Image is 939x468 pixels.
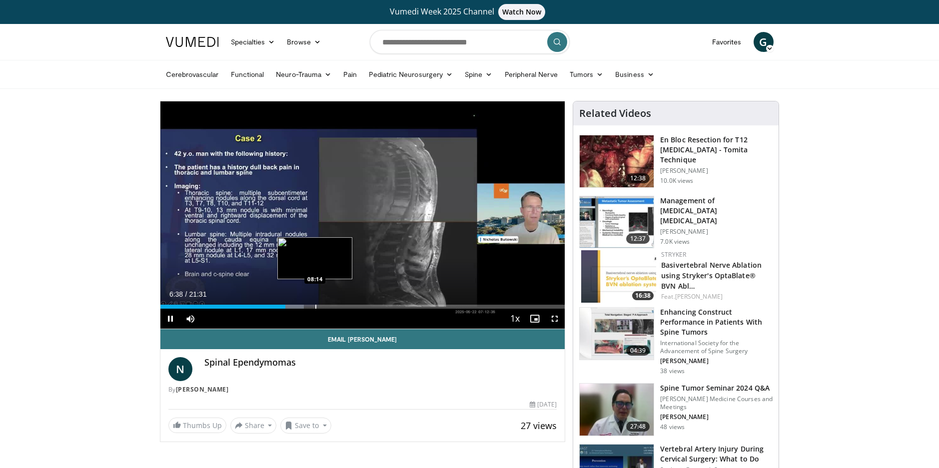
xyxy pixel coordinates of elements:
span: 16:38 [632,291,654,300]
a: G [754,32,774,52]
img: 008b4d6b-75f1-4d7d-bca2-6f1e4950fc2c.150x105_q85_crop-smart_upscale.jpg [580,384,654,436]
div: Progress Bar [160,305,565,309]
button: Save to [280,418,331,434]
button: Pause [160,309,180,329]
a: Vumedi Week 2025 ChannelWatch Now [167,4,772,20]
div: Feat. [661,292,771,301]
a: Basivertebral Nerve Ablation using Stryker's OptaBlate® BVN Abl… [661,260,762,291]
a: Spine [459,64,498,84]
h3: En Bloc Resection for T12 [MEDICAL_DATA] - Tomita Technique [660,135,773,165]
h3: Enhancing Construct Performance in Patients With Spine Tumors [660,307,773,337]
a: 04:39 Enhancing Construct Performance in Patients With Spine Tumors International Society for the... [579,307,773,375]
span: 12:38 [626,173,650,183]
a: Neuro-Trauma [270,64,337,84]
p: International Society for the Advancement of Spine Surgery [660,339,773,355]
a: Functional [225,64,270,84]
span: 27 views [521,420,557,432]
a: Cerebrovascular [160,64,225,84]
button: Fullscreen [545,309,565,329]
span: 12:37 [626,234,650,244]
img: efc84703-49da-46b6-9c7b-376f5723817c.150x105_q85_crop-smart_upscale.jpg [581,250,656,303]
p: 38 views [660,367,685,375]
a: Thumbs Up [168,418,226,433]
h3: Management of [MEDICAL_DATA] [MEDICAL_DATA] [660,196,773,226]
input: Search topics, interventions [370,30,570,54]
img: 3d324f8b-fc1f-4f70-8dcc-e8d165b5f3da.150x105_q85_crop-smart_upscale.jpg [580,308,654,360]
a: Tumors [564,64,610,84]
a: Stryker [661,250,686,259]
span: 21:31 [189,290,206,298]
a: Specialties [225,32,281,52]
a: Browse [281,32,327,52]
span: 6:38 [169,290,183,298]
h4: Related Videos [579,107,651,119]
div: By [168,385,557,394]
button: Enable picture-in-picture mode [525,309,545,329]
a: 12:38 En Bloc Resection for T12 [MEDICAL_DATA] - Tomita Technique [PERSON_NAME] 10.0K views [579,135,773,188]
a: Pain [337,64,363,84]
button: Share [230,418,277,434]
h4: Spinal Ependymomas [204,357,557,368]
a: Peripheral Nerve [499,64,564,84]
img: VuMedi Logo [166,37,219,47]
span: 04:39 [626,346,650,356]
a: Email [PERSON_NAME] [160,329,565,349]
a: Favorites [706,32,748,52]
a: [PERSON_NAME] [675,292,723,301]
img: 794453ef-1029-426c-8d4c-227cbffecffd.150x105_q85_crop-smart_upscale.jpg [580,196,654,248]
a: 12:37 Management of [MEDICAL_DATA] [MEDICAL_DATA] [PERSON_NAME] 7.0K views [579,196,773,249]
p: 10.0K views [660,177,693,185]
p: [PERSON_NAME] [660,228,773,236]
p: [PERSON_NAME] [660,167,773,175]
a: Business [609,64,660,84]
a: Pediatric Neurosurgery [363,64,459,84]
button: Playback Rate [505,309,525,329]
span: 27:48 [626,422,650,432]
img: 290425_0002_1.png.150x105_q85_crop-smart_upscale.jpg [580,135,654,187]
span: Watch Now [498,4,546,20]
p: 7.0K views [660,238,690,246]
p: 48 views [660,423,685,431]
img: image.jpeg [277,237,352,279]
span: / [185,290,187,298]
button: Mute [180,309,200,329]
p: [PERSON_NAME] Medicine Courses and Meetings [660,395,773,411]
div: [DATE] [530,400,557,409]
a: N [168,357,192,381]
video-js: Video Player [160,101,565,329]
p: [PERSON_NAME] [660,357,773,365]
h3: Spine Tumor Seminar 2024 Q&A [660,383,773,393]
a: 16:38 [581,250,656,303]
h3: Vertebral Artery Injury During Cervical Surgery: What to Do [660,444,773,464]
a: 27:48 Spine Tumor Seminar 2024 Q&A [PERSON_NAME] Medicine Courses and Meetings [PERSON_NAME] 48 v... [579,383,773,436]
a: [PERSON_NAME] [176,385,229,394]
p: [PERSON_NAME] [660,413,773,421]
